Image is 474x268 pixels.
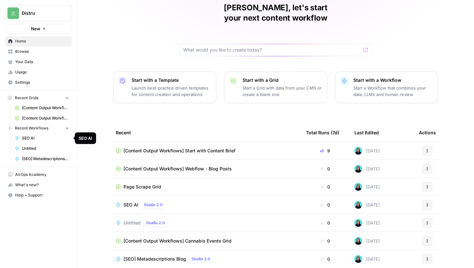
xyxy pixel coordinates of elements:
a: [Content Output Workflows] Webflow - Blog Posts [12,103,72,113]
span: Distru [22,10,61,16]
a: SEO AIStudio 2.0 [116,201,296,209]
div: 9 [306,148,344,154]
div: [DATE] [354,237,380,245]
a: Settings [5,77,72,88]
div: [DATE] [354,147,380,155]
button: Workspace: Distru [5,5,72,21]
div: [DATE] [354,165,380,173]
span: Page Scrape Grid [123,184,161,190]
span: AirOps Academy [15,172,69,177]
img: jcrg0t4jfctcgxwtr4jha4uiqmre [354,255,362,263]
a: AirOps Academy [5,169,72,180]
a: Usage [5,67,72,77]
img: Distru Logo [7,7,19,19]
h1: [PERSON_NAME], let's start your next content workflow [179,3,372,23]
button: Start with a GridStart a Grid with data from your CMS or create a blank one [224,72,327,103]
span: Recent Grids [15,95,38,101]
span: Recent Workflows [15,125,48,131]
p: Start a Workflow that combines your data, LLMs and human review [353,85,433,98]
button: Start with a WorkflowStart a Workflow that combines your data, LLMs and human review [335,72,438,103]
span: Browse [15,49,69,54]
div: [DATE] [354,201,380,209]
a: SEO AI [12,133,72,143]
div: Actions [419,124,436,141]
div: Recent [116,124,296,141]
div: 0 [306,166,344,172]
span: [Content Output Workflows] Cannabis Events Grid [123,238,232,244]
a: [SEO] Metadescriptions Blog [12,154,72,164]
p: Start a Grid with data from your CMS or create a blank one [242,85,322,98]
a: Page Scrape Grid [116,184,296,190]
span: Untitled [22,146,69,151]
div: 0 [306,220,344,226]
div: Total Runs (7d) [306,124,339,141]
p: Start with a Workflow [353,77,433,83]
span: [SEO] Metadescriptions Blog [123,256,186,262]
span: [Content Output Workflows] Webflow - Blog Posts [123,166,232,172]
img: jcrg0t4jfctcgxwtr4jha4uiqmre [354,165,362,173]
input: What would you like to create today? [183,47,360,53]
button: What's new? [5,180,72,190]
div: Last Edited [354,124,379,141]
span: Studio 2.0 [192,256,210,262]
img: jcrg0t4jfctcgxwtr4jha4uiqmre [354,237,362,245]
button: Start with a TemplateLaunch best-practice driven templates for content creation and operations [113,72,216,103]
span: [SEO] Metadescriptions Blog [22,156,69,162]
a: Untitled [12,143,72,154]
a: [Content Output Workflows] Start with Content Brief [116,148,296,154]
span: SEO AI [123,202,138,208]
div: [DATE] [354,255,380,263]
a: UntitledStudio 2.0 [116,219,296,227]
span: Studio 2.0 [146,220,165,226]
span: Help + Support [15,192,69,198]
button: Recent Grids [5,93,72,103]
div: [DATE] [354,219,380,227]
a: [SEO] Metadescriptions BlogStudio 2.0 [116,255,296,263]
img: jcrg0t4jfctcgxwtr4jha4uiqmre [354,183,362,191]
a: Home [5,36,72,46]
button: Recent Workflows [5,123,72,133]
span: Settings [15,80,69,85]
div: 0 [306,238,344,244]
a: [Content Output Workflows] Start with Content Brief [12,113,72,123]
span: Your Data [15,59,69,65]
img: jcrg0t4jfctcgxwtr4jha4uiqmre [354,147,362,155]
p: Start with a Grid [242,77,322,83]
a: [Content Output Workflows] Cannabis Events Grid [116,238,296,244]
span: SEO AI [22,135,69,141]
div: 0 [306,184,344,190]
span: Studio 2.0 [144,202,163,208]
span: [Content Output Workflows] Start with Content Brief [123,148,235,154]
img: jcrg0t4jfctcgxwtr4jha4uiqmre [354,201,362,209]
span: [Content Output Workflows] Webflow - Blog Posts [22,105,69,111]
div: [DATE] [354,183,380,191]
span: Home [15,38,69,44]
p: Start with a Template [132,77,211,83]
a: [Content Output Workflows] Webflow - Blog Posts [116,166,296,172]
button: Help + Support [5,190,72,200]
span: Untitled [123,220,141,226]
div: 0 [306,202,344,208]
img: jcrg0t4jfctcgxwtr4jha4uiqmre [354,219,362,227]
button: New [5,24,72,33]
span: New [31,25,40,32]
p: Launch best-practice driven templates for content creation and operations [132,85,211,98]
a: Your Data [5,57,72,67]
div: SEO AI [79,135,92,141]
div: 0 [306,256,344,262]
a: Browse [5,46,72,57]
span: [Content Output Workflows] Start with Content Brief [22,115,69,121]
span: Usage [15,69,69,75]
